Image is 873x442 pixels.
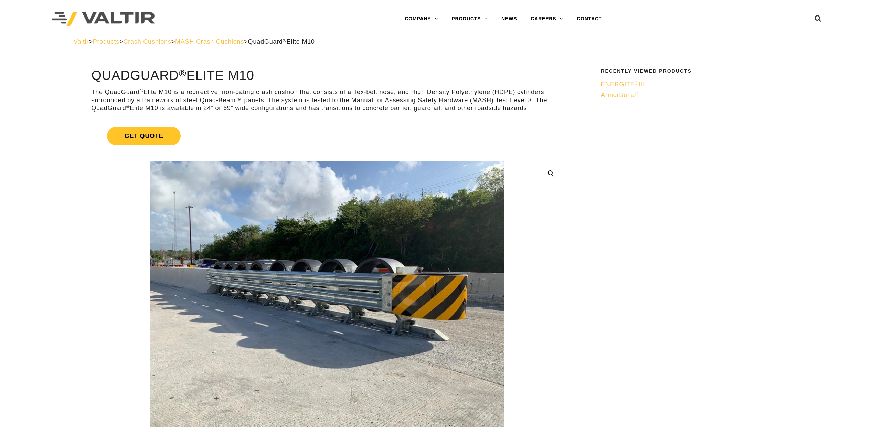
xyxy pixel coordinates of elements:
a: CAREERS [524,12,570,26]
a: Products [93,38,119,45]
div: > > > > [74,38,799,46]
a: MASH Crash Cushions [175,38,244,45]
sup: ® [140,88,143,93]
a: ArmorBuffa® [601,91,795,99]
sup: ® [635,91,639,96]
span: Get Quote [107,127,180,145]
a: ENERGITE®III [601,81,795,88]
p: The QuadGuard Elite M10 is a redirective, non-gating crash cushion that consists of a flex-belt n... [91,88,563,112]
h1: QuadGuard Elite M10 [91,69,563,83]
span: ArmorBuffa [601,92,638,98]
span: ENERGITE III [601,81,645,88]
sup: ® [179,67,187,78]
img: Valtir [52,12,155,26]
a: CONTACT [570,12,609,26]
sup: ® [126,104,130,109]
a: NEWS [494,12,524,26]
span: QuadGuard Elite M10 [248,38,315,45]
sup: ® [635,81,639,86]
a: Crash Cushions [123,38,171,45]
a: COMPANY [398,12,445,26]
a: PRODUCTS [445,12,494,26]
sup: ® [283,38,287,43]
a: Valtir [74,38,89,45]
h2: Recently Viewed Products [601,69,795,74]
a: Get Quote [91,118,563,154]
